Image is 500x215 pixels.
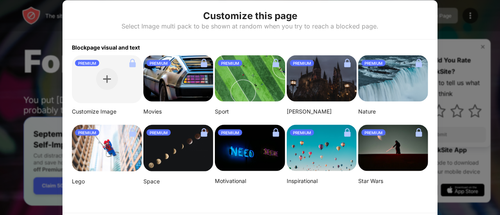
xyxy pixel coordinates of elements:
[126,57,139,69] img: lock.svg
[358,124,428,171] img: image-22-small.png
[361,60,386,66] div: PREMIUM
[75,60,99,66] div: PREMIUM
[218,60,242,66] div: PREMIUM
[341,57,354,69] img: lock.svg
[75,129,99,135] div: PREMIUM
[198,57,210,69] img: lock.svg
[143,108,213,115] div: Movies
[270,126,282,139] img: lock.svg
[215,108,285,115] div: Sport
[218,129,242,135] div: PREMIUM
[143,178,213,185] div: Space
[62,39,437,50] div: Blockpage visual and text
[287,178,357,185] div: Inspirational
[215,55,285,102] img: jeff-wang-p2y4T4bFws4-unsplash-small.png
[203,9,297,22] div: Customize this page
[143,124,213,172] img: linda-xu-KsomZsgjLSA-unsplash.png
[287,108,357,115] div: [PERSON_NAME]
[126,126,139,139] img: lock.svg
[103,75,111,83] img: plus.svg
[358,178,428,185] div: Star Wars
[72,108,142,115] div: Customize Image
[270,57,282,69] img: lock.svg
[341,126,354,139] img: lock.svg
[412,57,425,69] img: lock.svg
[358,108,428,115] div: Nature
[290,129,314,135] div: PREMIUM
[287,124,357,171] img: ian-dooley-DuBNA1QMpPA-unsplash-small.png
[121,22,379,30] div: Select Image multi pack to be shown at random when you try to reach a blocked page.
[361,129,386,135] div: PREMIUM
[143,55,213,102] img: image-26.png
[358,55,428,102] img: aditya-chinchure-LtHTe32r_nA-unsplash.png
[290,60,314,66] div: PREMIUM
[72,124,142,171] img: mehdi-messrro-gIpJwuHVwt0-unsplash-small.png
[198,126,210,139] img: lock.svg
[72,178,142,185] div: Lego
[215,124,285,171] img: alexis-fauvet-qfWf9Muwp-c-unsplash-small.png
[287,55,357,102] img: aditya-vyas-5qUJfO4NU4o-unsplash-small.png
[215,178,285,185] div: Motivational
[146,60,171,66] div: PREMIUM
[146,129,171,135] div: PREMIUM
[412,126,425,139] img: lock.svg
